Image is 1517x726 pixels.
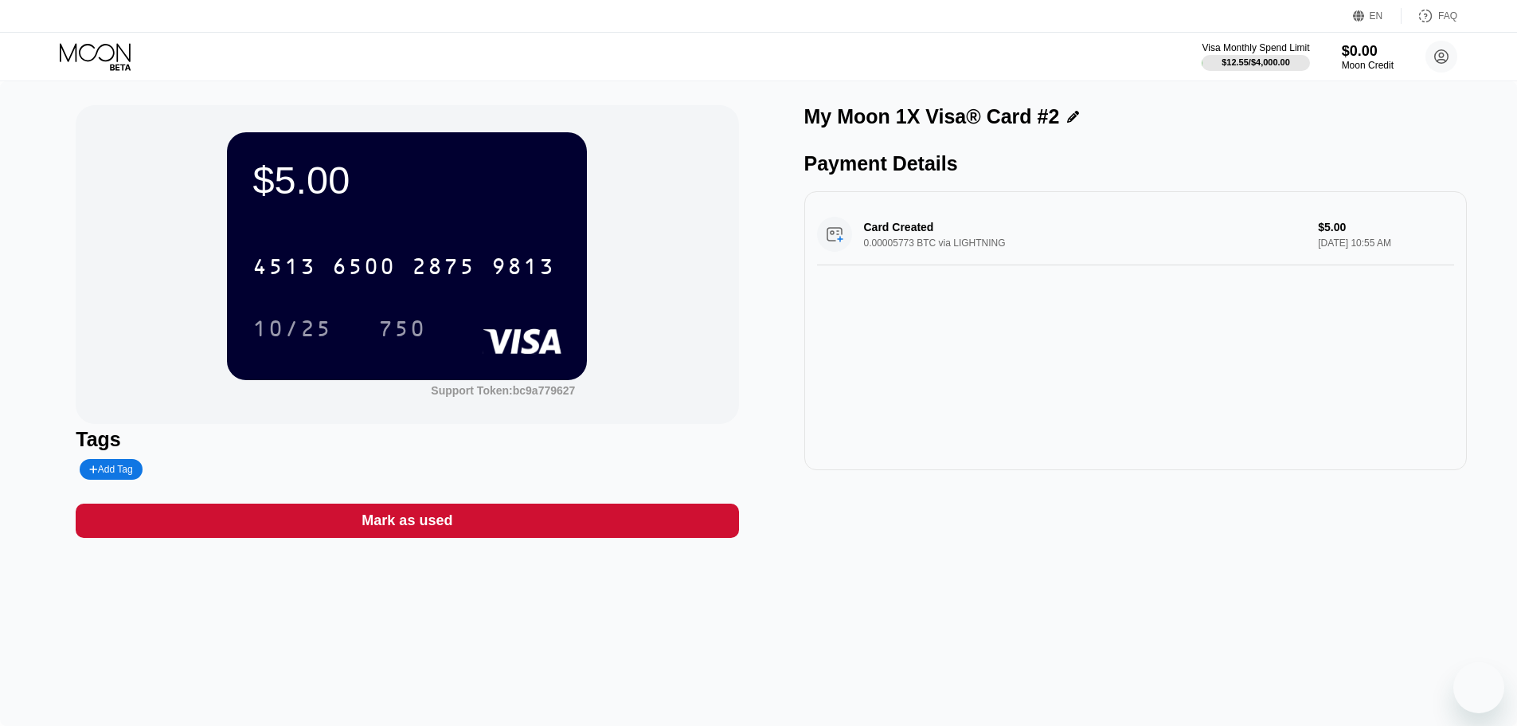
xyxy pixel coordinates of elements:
[491,256,555,281] div: 9813
[76,504,738,538] div: Mark as used
[1202,42,1309,71] div: Visa Monthly Spend Limit$12.55/$4,000.00
[366,308,438,348] div: 750
[76,428,738,451] div: Tags
[1353,8,1402,24] div: EN
[378,318,426,343] div: 750
[1222,57,1290,67] div: $12.55 / $4,000.00
[252,256,316,281] div: 4513
[1202,42,1309,53] div: Visa Monthly Spend Limit
[1370,10,1383,22] div: EN
[431,384,575,397] div: Support Token:bc9a779627
[252,318,332,343] div: 10/25
[1342,43,1394,60] div: $0.00
[362,512,452,530] div: Mark as used
[89,464,132,475] div: Add Tag
[431,384,575,397] div: Support Token: bc9a779627
[80,459,142,480] div: Add Tag
[1453,662,1504,713] iframe: Button to launch messaging window
[412,256,475,281] div: 2875
[1438,10,1457,22] div: FAQ
[804,152,1467,175] div: Payment Details
[332,256,396,281] div: 6500
[252,158,561,202] div: $5.00
[240,308,344,348] div: 10/25
[1402,8,1457,24] div: FAQ
[804,105,1060,128] div: My Moon 1X Visa® Card #2
[1342,60,1394,71] div: Moon Credit
[1342,43,1394,71] div: $0.00Moon Credit
[243,246,565,286] div: 4513650028759813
